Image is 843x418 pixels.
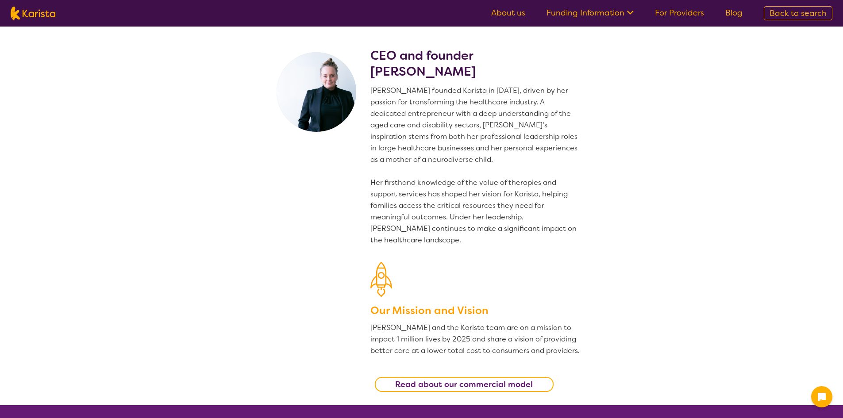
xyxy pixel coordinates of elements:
a: Blog [725,8,743,18]
a: Funding Information [547,8,634,18]
b: Read about our commercial model [395,379,533,390]
img: Karista logo [11,7,55,20]
p: [PERSON_NAME] founded Karista in [DATE], driven by her passion for transforming the healthcare in... [370,85,581,246]
span: Back to search [770,8,827,19]
a: About us [491,8,525,18]
h3: Our Mission and Vision [370,303,581,318]
p: [PERSON_NAME] and the Karista team are on a mission to impact 1 million lives by 2025 and share a... [370,322,581,357]
img: Our Mission [370,262,392,297]
h2: CEO and founder [PERSON_NAME] [370,48,581,80]
a: Back to search [764,6,832,20]
a: For Providers [655,8,704,18]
